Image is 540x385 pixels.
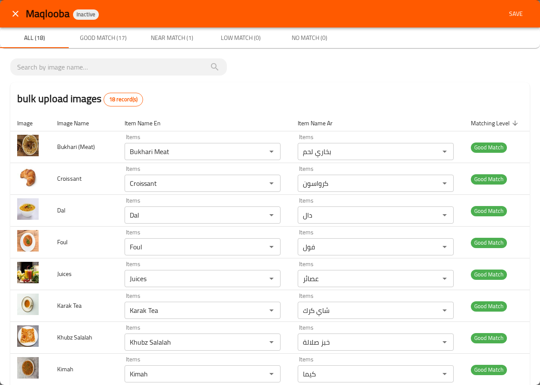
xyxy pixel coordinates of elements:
[73,11,99,18] span: Inactive
[74,33,132,43] span: Good Match (17)
[57,364,73,375] span: Kimah
[5,3,26,24] button: close
[265,368,278,380] button: Open
[57,205,65,216] span: Dal
[471,270,507,279] span: Good Match
[17,294,39,315] img: Karak Tea
[17,357,39,379] img: Kimah
[265,273,278,285] button: Open
[265,241,278,253] button: Open
[17,60,220,74] input: search
[439,146,451,158] button: Open
[265,304,278,316] button: Open
[104,95,143,104] span: 18 record(s)
[73,9,99,20] div: Inactive
[439,209,451,221] button: Open
[57,236,67,248] span: Foul
[265,209,278,221] button: Open
[471,206,507,216] span: Good Match
[439,241,451,253] button: Open
[471,365,507,375] span: Good Match
[17,230,39,252] img: Foul
[17,135,39,156] img: Bukhari (Meat)
[17,198,39,220] img: Dal
[57,173,82,184] span: Croissant
[104,93,143,106] div: Total records count
[118,115,291,131] th: Item Name En
[471,301,507,311] span: Good Match
[471,333,507,343] span: Good Match
[439,336,451,348] button: Open
[471,142,507,152] span: Good Match
[17,325,39,347] img: Khubz Salalah
[57,268,72,279] span: Juices
[17,91,143,106] h2: bulk upload images
[291,115,464,131] th: Item Name Ar
[471,118,521,128] span: Matching Level
[57,118,100,128] span: Image Name
[471,238,507,248] span: Good Match
[57,332,92,343] span: Khubz Salalah
[439,273,451,285] button: Open
[439,177,451,189] button: Open
[211,33,270,43] span: Low Match (0)
[17,262,39,283] img: Juices
[265,177,278,189] button: Open
[57,300,82,311] span: Karak Tea
[10,115,50,131] th: Image
[265,336,278,348] button: Open
[502,6,530,22] button: Save
[280,33,339,43] span: No Match (0)
[265,146,278,158] button: Open
[143,33,201,43] span: Near Match (1)
[506,9,526,19] span: Save
[17,167,39,188] img: Croissant
[26,4,70,23] span: Maqlooba
[57,141,95,152] span: Bukhari (Meat)
[439,368,451,380] button: Open
[439,304,451,316] button: Open
[5,33,64,43] span: All (18)
[471,174,507,184] span: Good Match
